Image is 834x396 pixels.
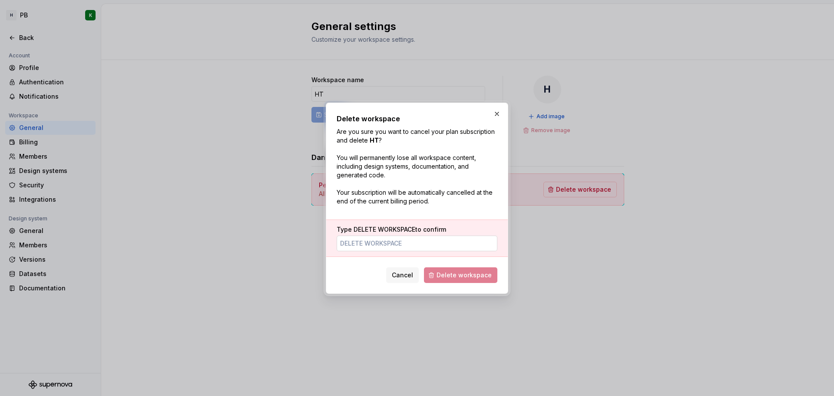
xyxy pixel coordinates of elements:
button: Cancel [386,267,419,283]
label: Type to confirm [337,225,446,234]
p: Are you sure you want to cancel your plan subscription and delete ? You will permanently lose all... [337,127,497,206]
strong: HT [370,136,379,144]
h2: Delete workspace [337,113,497,124]
span: DELETE WORKSPACE [354,226,415,233]
span: Cancel [392,271,413,280]
input: DELETE WORKSPACE [337,236,497,251]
